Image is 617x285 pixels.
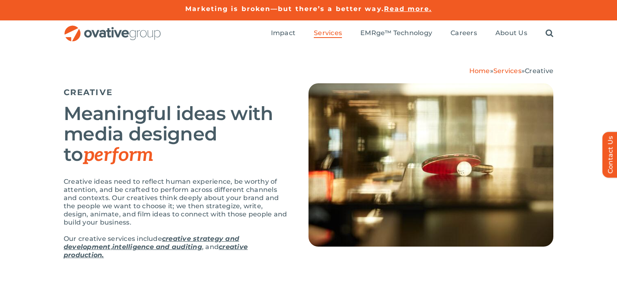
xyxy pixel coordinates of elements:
[546,29,553,38] a: Search
[469,67,490,75] a: Home
[360,29,432,37] span: EMRge™ Technology
[525,67,553,75] span: Creative
[493,67,522,75] a: Services
[271,29,295,38] a: Impact
[308,83,553,247] img: Creative – Hero
[495,29,527,37] span: About Us
[83,144,153,167] em: perform
[360,29,432,38] a: EMRge™ Technology
[384,5,432,13] a: Read more.
[314,29,342,37] span: Services
[64,235,288,259] p: Our creative services include , , and
[271,29,295,37] span: Impact
[64,24,162,32] a: OG_Full_horizontal_RGB
[112,243,202,251] a: intelligence and auditing
[64,103,288,165] h2: Meaningful ideas with media designed to
[64,235,239,251] a: creative strategy and development
[451,29,477,38] a: Careers
[64,178,288,227] p: Creative ideas need to reflect human experience, be worthy of attention, and be crafted to perfor...
[64,87,288,97] h5: CREATIVE
[314,29,342,38] a: Services
[469,67,553,75] span: » »
[451,29,477,37] span: Careers
[64,243,248,259] a: creative production.
[271,20,553,47] nav: Menu
[495,29,527,38] a: About Us
[185,5,384,13] a: Marketing is broken—but there’s a better way.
